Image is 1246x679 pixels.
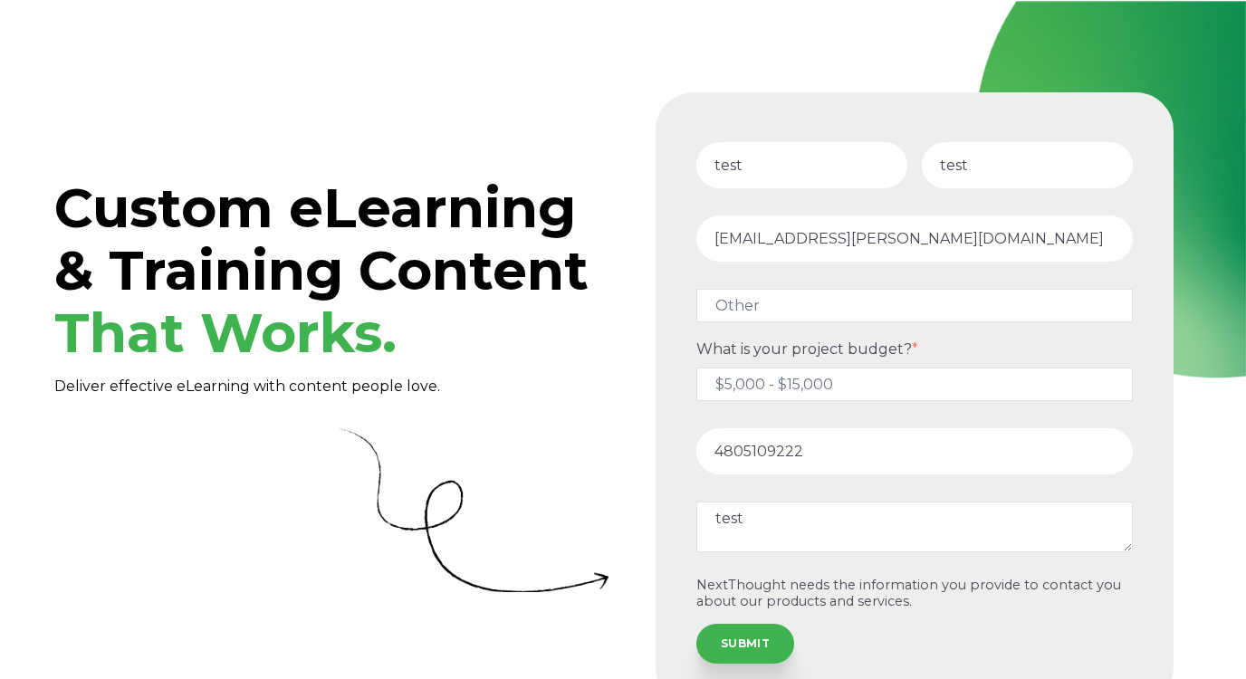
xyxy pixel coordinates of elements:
[696,578,1133,609] p: NextThought needs the information you provide to contact you about our products and services.
[696,428,1133,474] input: Phone number*
[54,300,397,366] span: That Works.
[696,502,1133,552] textarea: test
[696,215,1133,262] input: Email Address*
[922,142,1133,188] input: Last Name*
[339,427,609,592] img: Curly Arrow
[696,624,794,664] input: SUBMIT
[696,340,912,358] span: What is your project budget?
[54,175,589,366] span: Custom eLearning & Training Content
[696,142,907,188] input: First Name*
[54,378,440,395] span: Deliver effective eLearning with content people love.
